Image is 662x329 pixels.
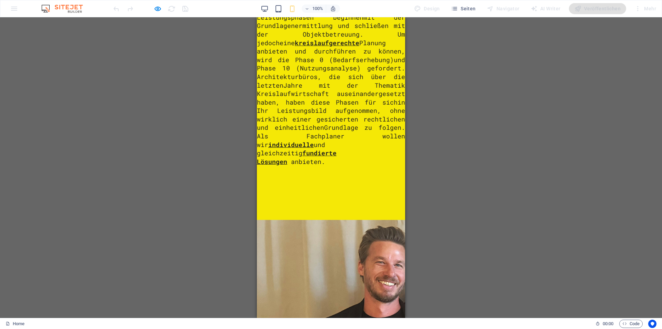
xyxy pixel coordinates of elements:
[603,320,613,328] span: 00 00
[302,4,326,13] button: 100%
[11,123,57,132] strong: individuelle
[40,4,91,13] img: Editor Logo
[608,321,609,326] span: :
[619,320,643,328] button: Code
[6,320,24,328] a: Klick, um Auswahl aufzuheben. Doppelklick öffnet Seitenverwaltung
[451,5,476,12] span: Seiten
[595,320,614,328] h6: Session-Zeit
[312,4,323,13] h6: 100%
[34,140,68,148] span: anbieten.
[622,320,640,328] span: Code
[648,320,656,328] button: Usercentrics
[411,3,443,14] div: Design (Strg+Alt+Y)
[38,21,102,30] u: kreislaufgerechte
[330,6,336,12] i: Bei Größenänderung Zoomstufe automatisch an das gewählte Gerät anpassen.
[448,3,479,14] button: Seiten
